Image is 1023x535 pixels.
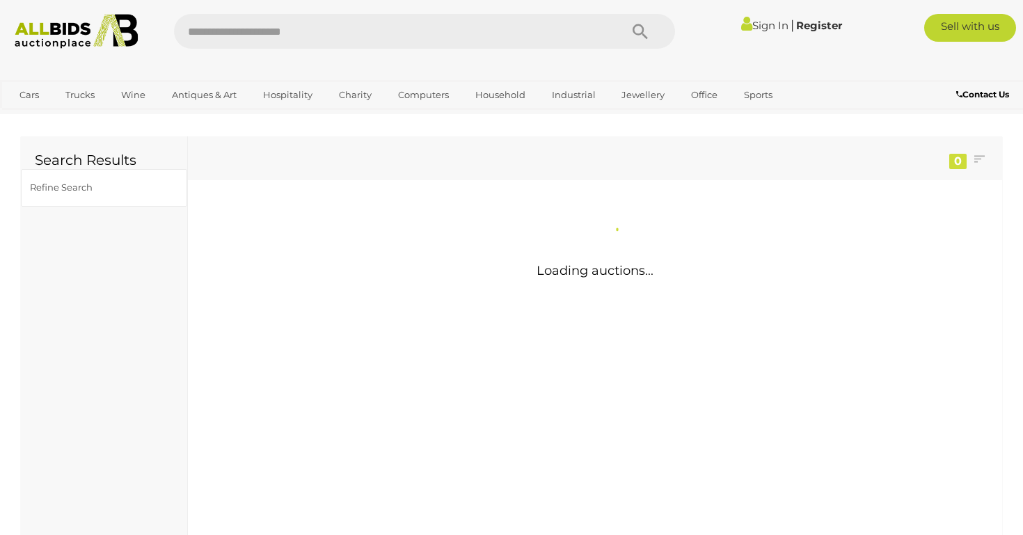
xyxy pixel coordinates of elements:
a: Office [682,83,727,106]
div: Refine Search [30,179,145,195]
button: Search [605,14,675,49]
span: Loading auctions... [537,263,653,278]
a: Wine [112,83,154,106]
a: [GEOGRAPHIC_DATA] [10,106,127,129]
a: Sign In [741,19,788,32]
a: Computers [389,83,458,106]
b: Contact Us [956,89,1009,99]
a: Register [796,19,842,32]
a: Hospitality [254,83,322,106]
a: Industrial [543,83,605,106]
h2: Search Results [35,152,173,168]
span: | [791,17,794,33]
a: Household [466,83,534,106]
a: Jewellery [612,83,674,106]
a: Contact Us [956,87,1013,102]
img: Allbids.com.au [8,14,145,49]
a: Antiques & Art [163,83,246,106]
a: Sell with us [924,14,1016,42]
a: Cars [10,83,48,106]
a: Sports [735,83,782,106]
a: Trucks [56,83,104,106]
div: 0 [949,154,967,169]
a: Charity [330,83,381,106]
